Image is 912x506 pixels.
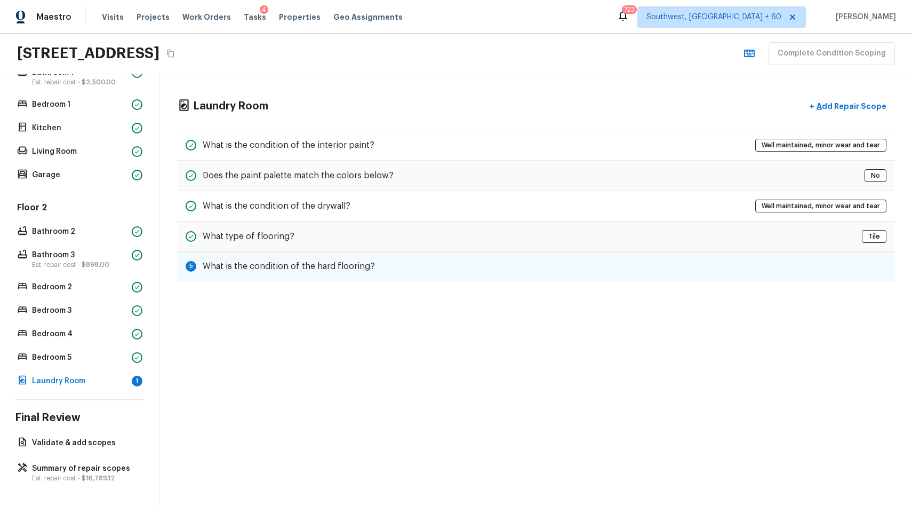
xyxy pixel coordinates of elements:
h2: [STREET_ADDRESS] [17,44,159,63]
span: $898.00 [82,262,109,268]
span: Well maintained, minor wear and tear [758,201,884,211]
p: Bedroom 4 [32,329,127,339]
p: Laundry Room [32,376,127,386]
span: [PERSON_NAME] [831,12,896,22]
div: 723 [624,4,635,15]
span: Geo Assignments [333,12,403,22]
button: +Add Repair Scope [801,96,895,117]
h5: What is the condition of the interior paint? [203,139,374,151]
p: Add Repair Scope [814,101,886,112]
h5: What type of flooring? [203,231,294,242]
span: Properties [279,12,321,22]
div: 4 [262,4,266,15]
p: Bedroom 3 [32,305,127,316]
p: Kitchen [32,123,127,133]
p: Bedroom 2 [32,282,127,292]
button: Copy Address [164,46,178,60]
span: Visits [102,12,124,22]
p: Est. repair cost - [32,260,127,269]
span: $16,789.12 [82,475,115,481]
p: Validate & add scopes [32,438,138,448]
span: No [867,170,884,181]
div: 1 [132,376,142,386]
p: Est. repair cost - [32,474,138,483]
span: Well maintained, minor wear and tear [758,140,884,151]
h5: What is the condition of the drywall? [203,200,350,212]
span: $2,500.00 [82,79,116,85]
p: Bathroom 3 [32,250,127,260]
p: Living Room [32,146,127,157]
span: Projects [137,12,170,22]
p: Bedroom 5 [32,352,127,363]
span: Southwest, [GEOGRAPHIC_DATA] + 60 [646,12,781,22]
p: Bathroom 2 [32,226,127,237]
p: Garage [32,170,127,180]
p: Est. repair cost - [32,78,127,86]
h4: Final Review [15,411,145,425]
span: Tasks [244,13,266,21]
h4: Laundry Room [193,99,268,113]
h5: What is the condition of the hard flooring? [203,260,375,272]
span: Work Orders [182,12,231,22]
h5: Floor 2 [15,202,145,216]
span: Tile [865,231,884,242]
div: 5 [186,261,196,272]
p: Summary of repair scopes [32,463,138,474]
span: Maestro [36,12,71,22]
h5: Does the paint palette match the colors below? [203,170,394,181]
p: Bedroom 1 [32,99,127,110]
